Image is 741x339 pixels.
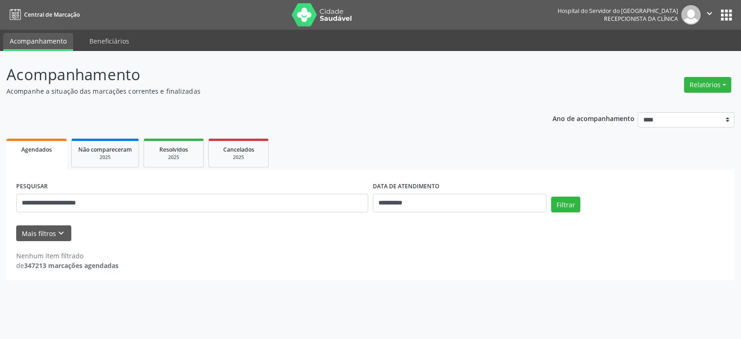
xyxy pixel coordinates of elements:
[223,146,254,154] span: Cancelados
[558,7,678,15] div: Hospital do Servidor do [GEOGRAPHIC_DATA]
[718,7,735,23] button: apps
[681,5,701,25] img: img
[16,225,71,242] button: Mais filtroskeyboard_arrow_down
[373,179,440,194] label: DATA DE ATENDIMENTO
[6,7,80,22] a: Central de Marcação
[56,228,66,238] i: keyboard_arrow_down
[551,197,580,212] button: Filtrar
[6,63,516,86] p: Acompanhamento
[16,251,119,261] div: Nenhum item filtrado
[24,11,80,19] span: Central de Marcação
[21,146,52,154] span: Agendados
[6,86,516,96] p: Acompanhe a situação das marcações correntes e finalizadas
[159,146,188,154] span: Resolvidos
[3,33,73,51] a: Acompanhamento
[604,15,678,23] span: Recepcionista da clínica
[684,77,731,93] button: Relatórios
[16,261,119,270] div: de
[78,146,132,154] span: Não compareceram
[701,5,718,25] button: 
[24,261,119,270] strong: 347213 marcações agendadas
[16,179,48,194] label: PESQUISAR
[704,8,715,19] i: 
[553,112,634,124] p: Ano de acompanhamento
[215,154,262,161] div: 2025
[83,33,136,49] a: Beneficiários
[151,154,197,161] div: 2025
[78,154,132,161] div: 2025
